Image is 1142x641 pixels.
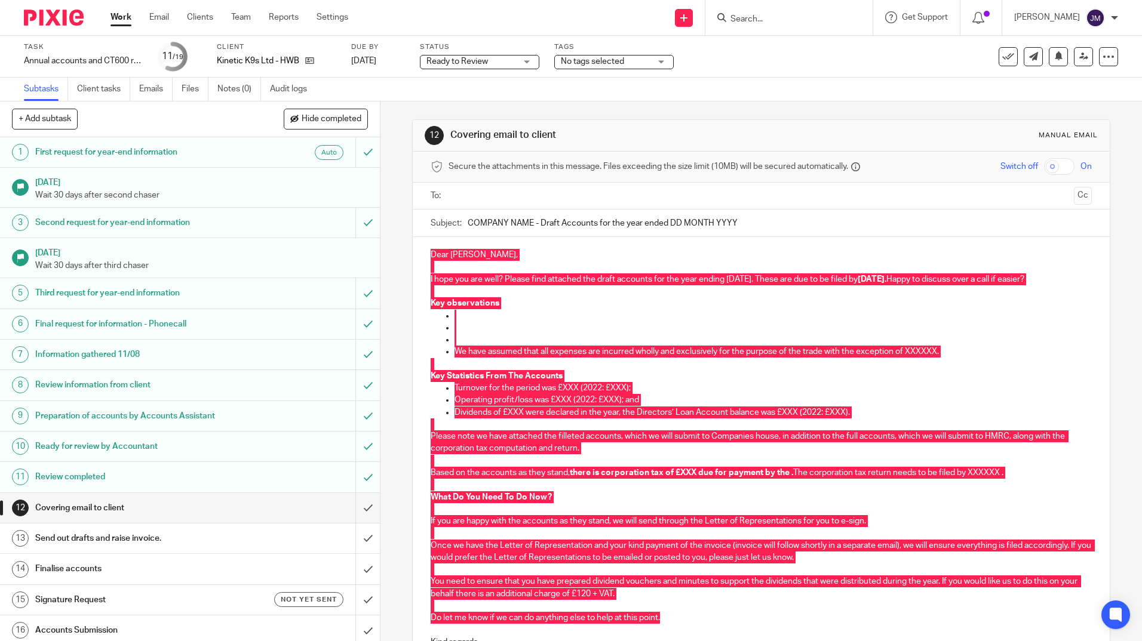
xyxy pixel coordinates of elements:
a: Files [182,78,208,101]
button: + Add subtask [12,109,78,129]
span: Secure the attachments in this message. Files exceeding the size limit (10MB) will be secured aut... [449,161,848,172]
div: 13 [12,530,29,547]
h1: [DATE] [35,244,369,259]
a: Audit logs [270,78,316,101]
p: Kinetic K9s Ltd - HWB [217,55,299,67]
h1: First request for year-end information [35,143,241,161]
label: Tags [554,42,674,52]
div: 5 [12,285,29,301]
button: Cc [1074,187,1092,205]
img: svg%3E [1086,8,1105,27]
span: No tags selected [561,57,624,66]
span: Hide completed [302,115,361,124]
strong: [DATE]. [858,275,886,283]
p: We have assumed that all expenses are incurred wholly and exclusively for the purpose of the trad... [455,346,1091,358]
label: Client [217,42,336,52]
div: 16 [12,622,29,639]
p: Based on the accounts as they stand, The corporation tax return needs to be filed by XXXXXX . [431,467,1091,479]
strong: Key Statistics From The Accounts [431,372,563,380]
div: 10 [12,438,29,455]
a: Client tasks [77,78,130,101]
div: 8 [12,377,29,393]
h1: Information gathered 11/08 [35,346,241,363]
h1: Accounts Submission [35,621,241,639]
span: Not yet sent [281,594,337,605]
p: Do let me know if we can do anything else to help at this point. [431,612,1091,624]
button: Hide completed [284,109,368,129]
a: Notes (0) [217,78,261,101]
h1: Signature Request [35,591,241,609]
a: Clients [187,11,213,23]
p: Wait 30 days after second chaser [35,189,369,201]
span: Get Support [902,13,948,21]
div: 7 [12,346,29,363]
div: Auto [315,145,343,160]
label: Subject: [431,217,462,229]
p: [PERSON_NAME] [1014,11,1080,23]
a: Work [110,11,131,23]
a: Team [231,11,251,23]
div: Manual email [1039,131,1098,140]
p: Dividends of £XXX were declared in the year, the Directors’ Loan Account balance was £XXX (2022: ... [455,406,1091,418]
label: To: [431,190,444,202]
img: Pixie [24,10,84,26]
div: 14 [12,561,29,578]
strong: Key observations [431,299,499,307]
span: Switch off [1000,161,1038,172]
input: Search [729,14,837,25]
p: Please note we have attached the filleted accounts, which we will submit to Companies house, in a... [431,430,1091,455]
p: Dear [PERSON_NAME], [431,249,1091,261]
div: 3 [12,214,29,231]
label: Task [24,42,143,52]
a: Emails [139,78,173,101]
p: I hope you are well? Please find attached the draft accounts for the year ending [DATE]. These ar... [431,273,1091,285]
strong: there is corporation tax of £XXX due for payment by the . [570,469,793,477]
h1: Final request for information - Phonecall [35,315,241,333]
p: Wait 30 days after third chaser [35,260,369,272]
a: Settings [317,11,348,23]
span: [DATE] [351,57,376,65]
h1: [DATE] [35,174,369,189]
a: Reports [269,11,299,23]
p: Operating profit/loss was £XXX (2022: £XXX); and [455,394,1091,406]
p: You need to ensure that you have prepared dividend vouchers and minutes to support the dividends ... [431,575,1091,600]
a: Subtasks [24,78,68,101]
h1: Preparation of accounts by Accounts Assistant [35,407,241,425]
h1: Send out drafts and raise invoice. [35,529,241,547]
div: 9 [12,408,29,424]
small: /19 [173,54,183,60]
div: 6 [12,316,29,332]
span: On [1080,161,1092,172]
p: Once we have the Letter of Representation and your kind payment of the invoice (invoice will foll... [431,540,1091,564]
div: 11 [162,50,183,63]
a: Email [149,11,169,23]
div: 15 [12,591,29,608]
h1: Second request for year-end information [35,214,241,232]
span: Ready to Review [426,57,488,66]
div: 11 [12,469,29,485]
h1: Third request for year-end information [35,284,241,302]
div: 12 [425,126,444,145]
h1: Review information from client [35,376,241,394]
div: 1 [12,144,29,161]
div: Annual accounts and CT600 return - NON BOOKKEEPING CLIENTS [24,55,143,67]
h1: Review completed [35,468,241,486]
strong: What Do You Need To Do Now? [431,493,552,501]
h1: Finalise accounts [35,560,241,578]
h1: Ready for review by Accountant [35,437,241,455]
h1: Covering email to client [450,129,787,141]
p: Turnover for the period was £XXX (2022: £XXX); [455,382,1091,394]
p: If you are happy with the accounts as they stand, we will send through the Letter of Representati... [431,515,1091,527]
label: Status [420,42,539,52]
h1: Covering email to client [35,499,241,517]
label: Due by [351,42,405,52]
div: 12 [12,500,29,516]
